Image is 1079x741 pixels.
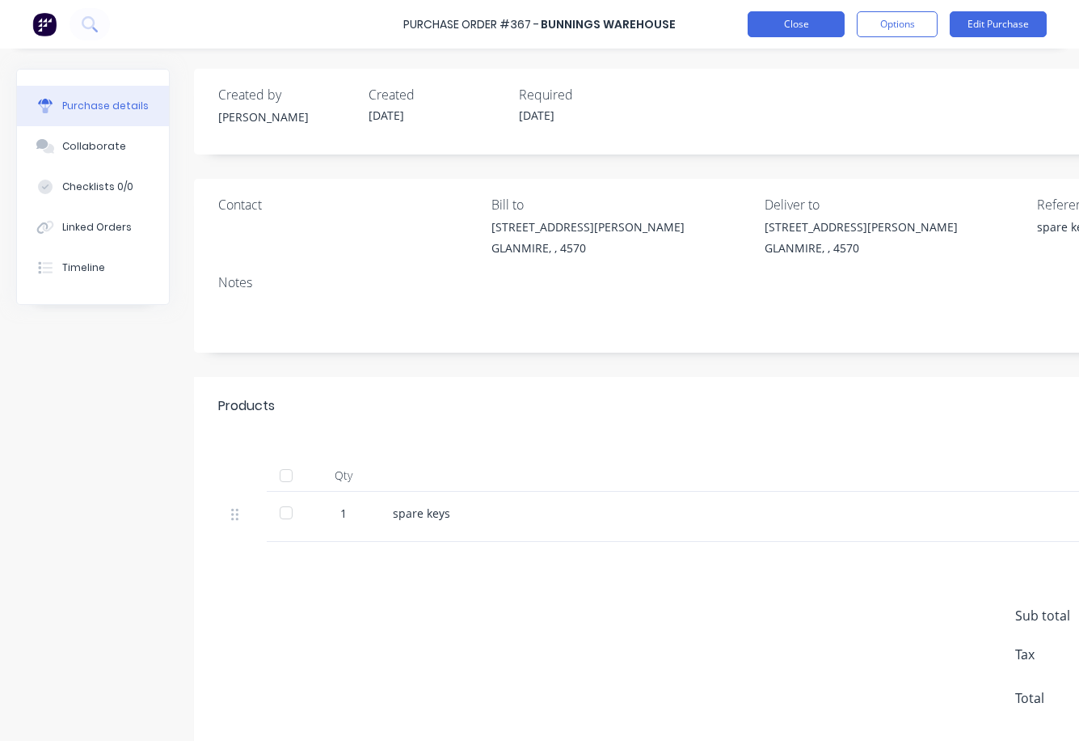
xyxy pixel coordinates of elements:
[320,505,367,522] div: 1
[765,195,1026,214] div: Deliver to
[369,85,506,104] div: Created
[541,16,676,33] div: Bunnings Warehouse
[748,11,845,37] button: Close
[32,12,57,36] img: Factory
[17,167,169,207] button: Checklists 0/0
[17,126,169,167] button: Collaborate
[218,396,275,416] div: Products
[491,195,752,214] div: Bill to
[17,248,169,288] button: Timeline
[62,260,105,275] div: Timeline
[403,16,539,33] div: Purchase Order #367 -
[765,218,958,235] div: [STREET_ADDRESS][PERSON_NAME]
[218,108,356,125] div: [PERSON_NAME]
[17,86,169,126] button: Purchase details
[491,218,685,235] div: [STREET_ADDRESS][PERSON_NAME]
[62,180,133,194] div: Checklists 0/0
[857,11,938,37] button: Options
[765,239,958,256] div: GLANMIRE, , 4570
[491,239,685,256] div: GLANMIRE, , 4570
[62,220,132,235] div: Linked Orders
[62,99,149,113] div: Purchase details
[307,459,380,492] div: Qty
[519,85,656,104] div: Required
[17,207,169,248] button: Linked Orders
[218,195,479,214] div: Contact
[950,11,1047,37] button: Edit Purchase
[62,139,126,154] div: Collaborate
[218,85,356,104] div: Created by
